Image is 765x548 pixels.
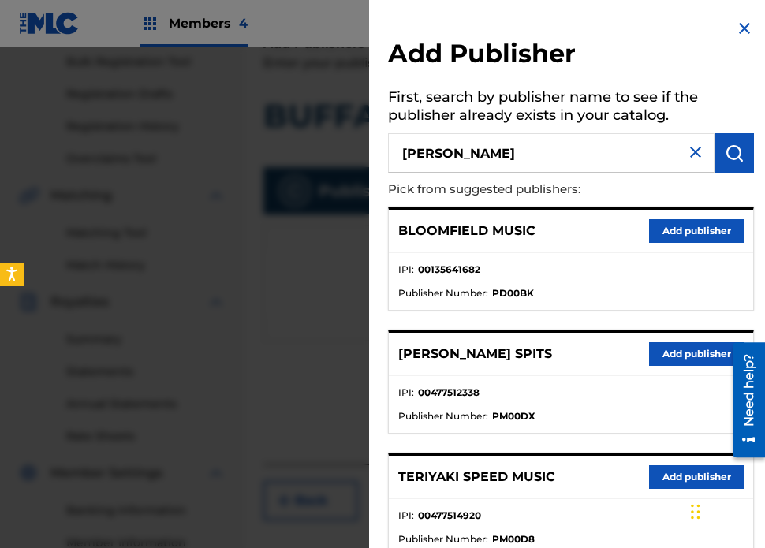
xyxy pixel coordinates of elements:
span: Publisher Number : [398,286,488,300]
strong: PD00BK [492,286,534,300]
span: Publisher Number : [398,409,488,423]
h5: First, search by publisher name to see if the publisher already exists in your catalog. [388,84,754,133]
p: BLOOMFIELD MUSIC [398,222,535,240]
iframe: Resource Center [721,337,765,464]
button: Add publisher [649,465,744,489]
button: Add publisher [649,219,744,243]
strong: PM00DX [492,409,535,423]
img: Top Rightsholders [140,14,159,33]
img: close [686,143,705,162]
span: Members [169,14,248,32]
button: Add publisher [649,342,744,366]
strong: 00135641682 [418,263,480,277]
img: Search Works [725,144,744,162]
p: [PERSON_NAME] SPITS [398,345,552,363]
p: Pick from suggested publishers: [388,173,664,207]
img: MLC Logo [19,12,80,35]
span: IPI : [398,263,414,277]
input: Search publisher's name [388,133,715,173]
strong: PM00D8 [492,532,535,546]
h2: Add Publisher [388,38,754,74]
div: Drag [691,488,700,535]
strong: 00477514920 [418,509,481,523]
span: IPI : [398,509,414,523]
span: Publisher Number : [398,532,488,546]
span: 4 [239,16,248,31]
span: IPI : [398,386,414,400]
iframe: Chat Widget [686,472,765,548]
p: TERIYAKI SPEED MUSIC [398,468,555,486]
strong: 00477512338 [418,386,480,400]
